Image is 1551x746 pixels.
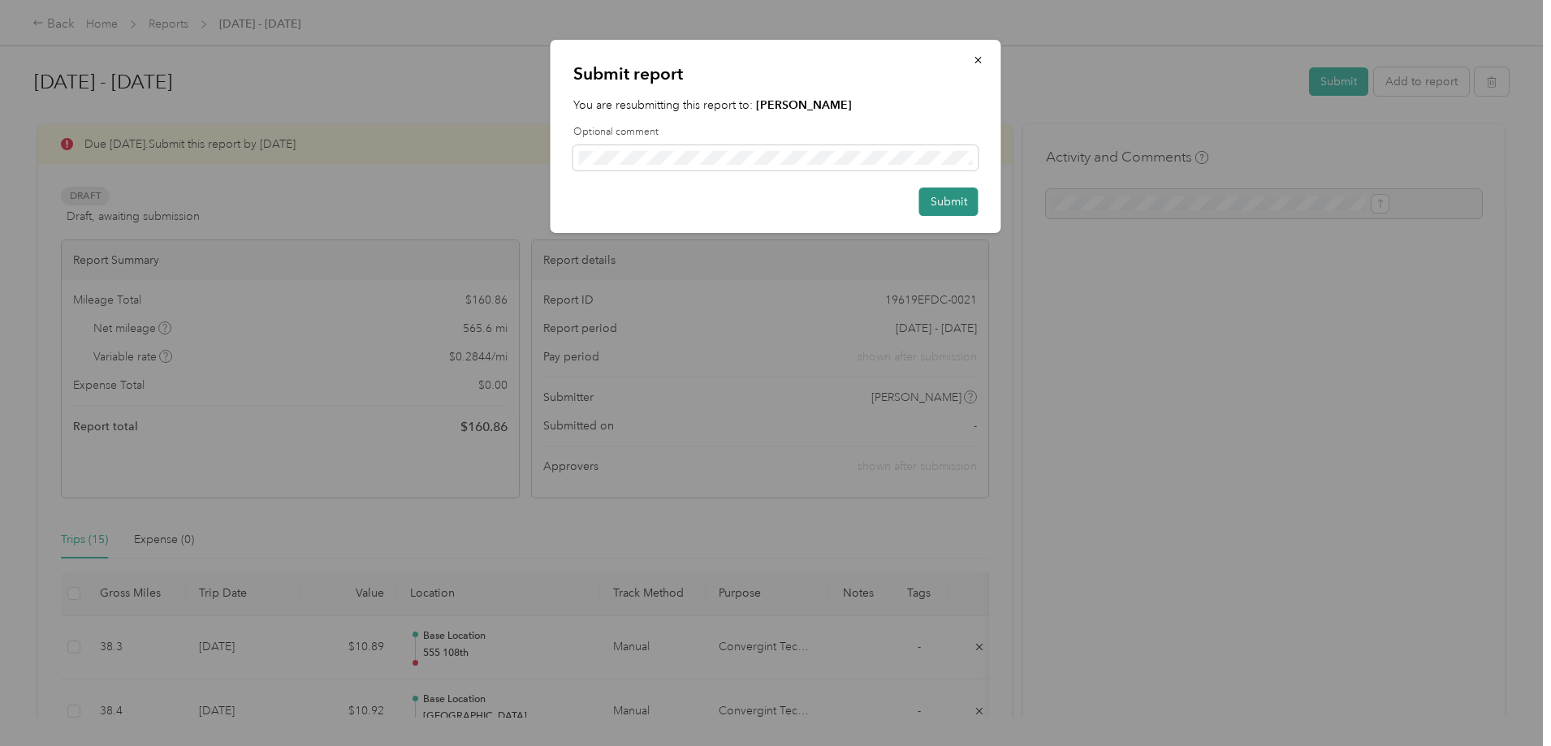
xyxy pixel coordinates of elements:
[1460,655,1551,746] iframe: Everlance-gr Chat Button Frame
[919,188,979,216] button: Submit
[573,97,979,114] p: You are resubmitting this report to:
[573,63,979,85] p: Submit report
[756,98,852,112] strong: [PERSON_NAME]
[573,125,979,140] label: Optional comment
